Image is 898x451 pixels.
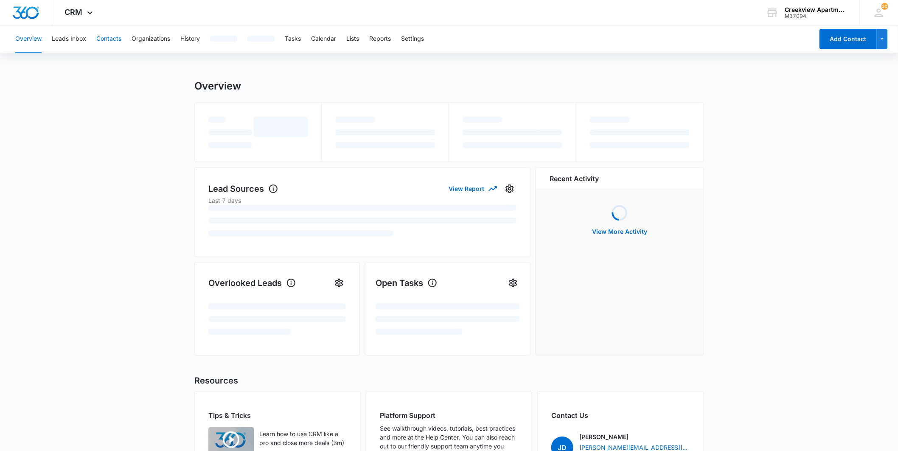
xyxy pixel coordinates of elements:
h2: Platform Support [380,410,518,420]
button: Settings [503,182,516,196]
h2: Tips & Tricks [208,410,347,420]
button: Settings [332,276,346,290]
button: Settings [401,25,424,53]
h6: Recent Activity [550,174,599,184]
button: Lists [346,25,359,53]
button: View More Activity [584,221,656,242]
div: notifications count [881,3,888,10]
h2: Resources [194,374,704,387]
button: Add Contact [819,29,877,49]
button: Contacts [96,25,121,53]
h1: Overview [194,80,241,92]
button: Overview [15,25,42,53]
button: Organizations [132,25,170,53]
h1: Overlooked Leads [208,277,296,289]
div: account id [785,13,847,19]
span: 103 [881,3,888,10]
h2: Contact Us [551,410,690,420]
button: Calendar [311,25,336,53]
button: Leads Inbox [52,25,86,53]
p: Last 7 days [208,196,516,205]
button: View Report [449,181,496,196]
button: Tasks [285,25,301,53]
button: History [180,25,200,53]
p: [PERSON_NAME] [579,432,629,441]
span: CRM [65,8,83,17]
p: Learn how to use CRM like a pro and close more deals (3m) [259,429,347,447]
button: Reports [369,25,391,53]
div: account name [785,6,847,13]
button: Settings [506,276,520,290]
h1: Open Tasks [376,277,438,289]
h1: Lead Sources [208,182,278,195]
